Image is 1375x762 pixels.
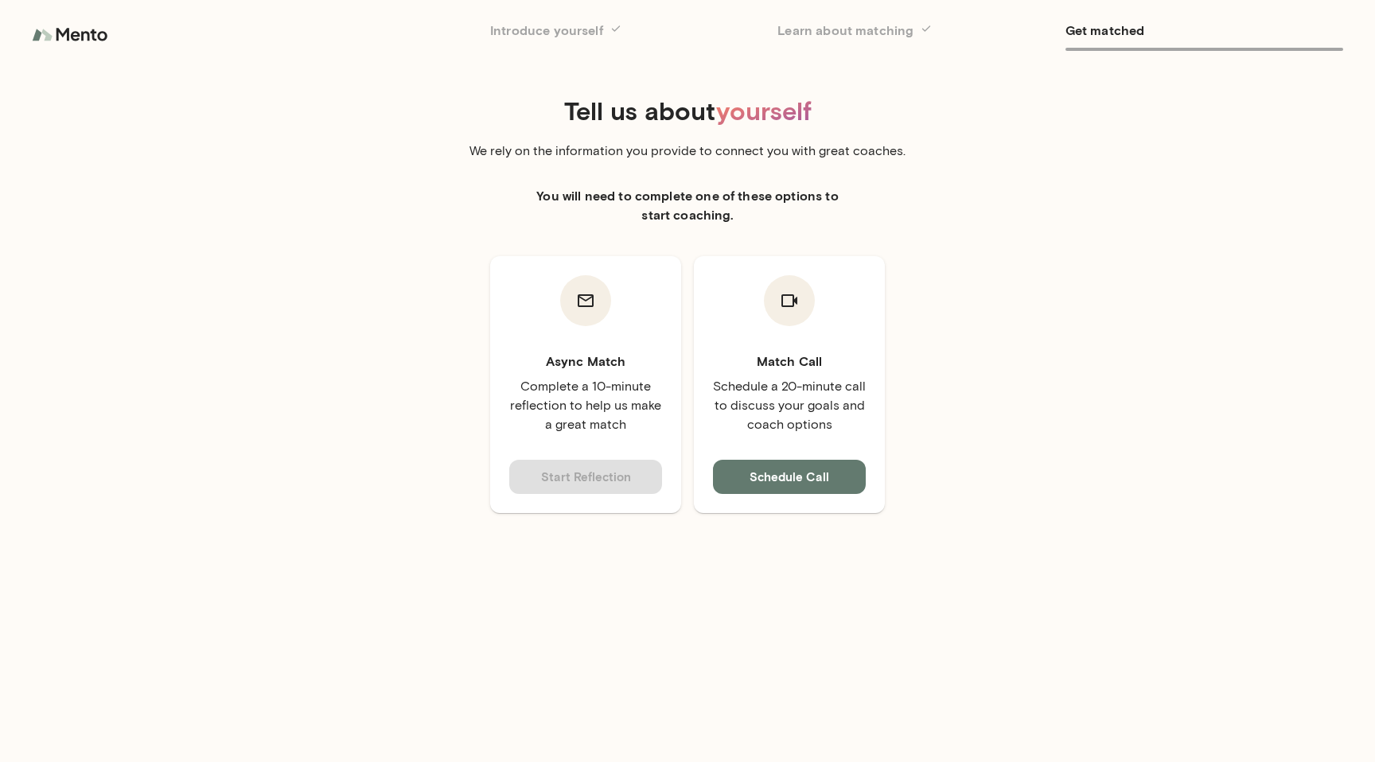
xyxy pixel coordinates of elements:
h6: Introduce yourself [490,19,768,41]
h6: Learn about matching [777,19,1055,41]
h6: Match Call [713,352,866,371]
button: Schedule Call [713,460,866,493]
h6: You will need to complete one of these options to start coaching. [528,186,847,224]
p: We rely on the information you provide to connect you with great coaches. [465,142,910,161]
span: yourself [716,95,812,126]
h6: Async Match [509,352,662,371]
p: Schedule a 20-minute call to discuss your goals and coach options [713,377,866,434]
img: logo [32,19,111,51]
h6: Get matched [1065,19,1343,41]
h4: Tell us about [89,95,1286,126]
p: Complete a 10-minute reflection to help us make a great match [509,377,662,434]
